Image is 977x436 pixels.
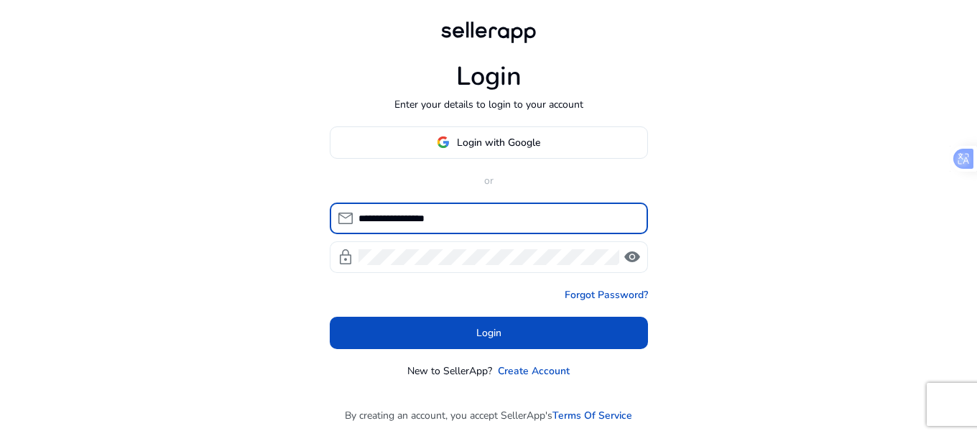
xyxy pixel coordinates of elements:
[337,249,354,266] span: lock
[498,363,570,379] a: Create Account
[330,126,648,159] button: Login with Google
[456,61,522,92] h1: Login
[330,317,648,349] button: Login
[337,210,354,227] span: mail
[552,408,632,423] a: Terms Of Service
[394,97,583,112] p: Enter your details to login to your account
[565,287,648,302] a: Forgot Password?
[457,135,540,150] span: Login with Google
[407,363,492,379] p: New to SellerApp?
[330,173,648,188] p: or
[476,325,501,340] span: Login
[437,136,450,149] img: google-logo.svg
[624,249,641,266] span: visibility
